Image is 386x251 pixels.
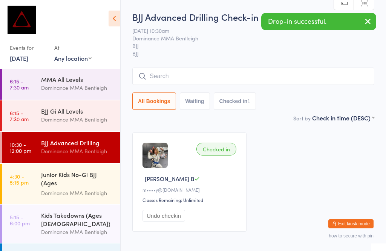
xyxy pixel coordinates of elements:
button: All Bookings [132,92,176,110]
a: 4:30 -5:15 pmJunior Kids No-Gi BJJ (Ages [DEMOGRAPHIC_DATA])Dominance MMA Bentleigh [2,164,120,204]
label: Sort by [293,114,311,122]
a: [DATE] [10,54,28,62]
input: Search [132,68,374,85]
span: BJJ [132,49,374,57]
div: Drop-in successful. [261,13,376,30]
div: Events for [10,42,47,54]
div: BJJ Gi All Levels [41,107,114,115]
img: Dominance MMA Bentleigh [8,6,36,34]
a: 5:15 -6:00 pmKids Takedowns (Ages [DEMOGRAPHIC_DATA])Dominance MMA Bentleigh [2,205,120,243]
time: 4:30 - 5:15 pm [10,173,29,185]
div: Check in time (DESC) [312,114,374,122]
img: image1712042066.png [142,143,168,168]
div: Dominance MMA Bentleigh [41,115,114,124]
span: BJJ [132,42,363,49]
time: 10:30 - 12:00 pm [10,142,31,154]
div: m••••y@[DOMAIN_NAME] [142,186,239,193]
span: [PERSON_NAME] B [145,175,194,183]
time: 5:15 - 6:00 pm [10,214,30,226]
span: Dominance MMA Bentleigh [132,34,363,42]
button: Exit kiosk mode [328,219,374,228]
button: Undo checkin [142,210,185,222]
div: Dominance MMA Bentleigh [41,228,114,236]
div: Kids Takedowns (Ages [DEMOGRAPHIC_DATA]) [41,211,114,228]
div: Checked in [196,143,236,156]
time: 6:15 - 7:30 am [10,110,29,122]
div: Dominance MMA Bentleigh [41,83,114,92]
div: BJJ Advanced Drilling [41,139,114,147]
a: 6:15 -7:30 amBJJ Gi All LevelsDominance MMA Bentleigh [2,100,120,131]
div: Classes Remaining: Unlimited [142,197,239,203]
button: how to secure with pin [329,233,374,239]
div: 1 [247,98,250,104]
div: Dominance MMA Bentleigh [41,147,114,156]
div: At [54,42,92,54]
h2: BJJ Advanced Drilling Check-in [132,11,374,23]
span: [DATE] 10:30am [132,27,363,34]
div: Any location [54,54,92,62]
time: 6:15 - 7:30 am [10,78,29,90]
div: MMA All Levels [41,75,114,83]
div: Dominance MMA Bentleigh [41,189,114,197]
a: 6:15 -7:30 amMMA All LevelsDominance MMA Bentleigh [2,69,120,100]
button: Waiting [180,92,210,110]
a: 10:30 -12:00 pmBJJ Advanced DrillingDominance MMA Bentleigh [2,132,120,163]
div: Junior Kids No-Gi BJJ (Ages [DEMOGRAPHIC_DATA]) [41,170,114,189]
button: Checked in1 [214,92,256,110]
